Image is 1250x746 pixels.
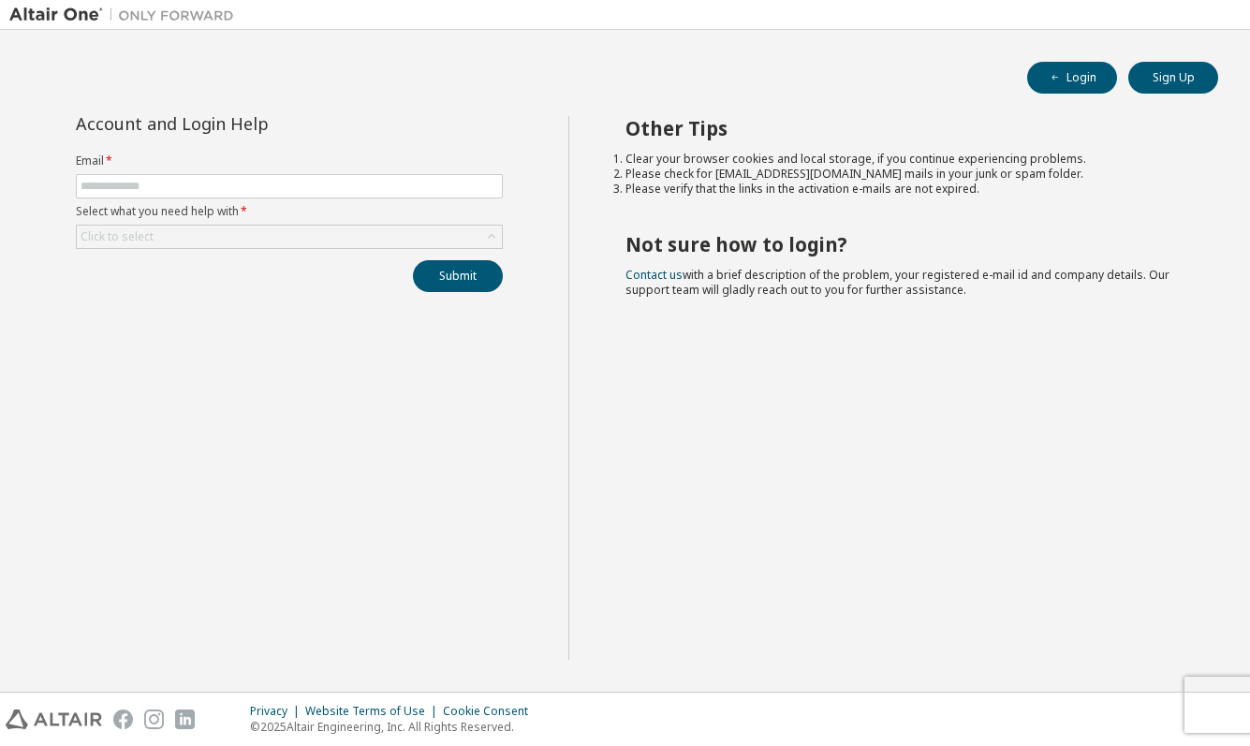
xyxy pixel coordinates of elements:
h2: Other Tips [625,116,1184,140]
button: Login [1027,62,1117,94]
li: Please verify that the links in the activation e-mails are not expired. [625,182,1184,197]
div: Account and Login Help [76,116,418,131]
button: Submit [413,260,503,292]
p: © 2025 Altair Engineering, Inc. All Rights Reserved. [250,719,539,735]
img: facebook.svg [113,709,133,729]
li: Please check for [EMAIL_ADDRESS][DOMAIN_NAME] mails in your junk or spam folder. [625,167,1184,182]
div: Privacy [250,704,305,719]
a: Contact us [625,267,683,283]
div: Website Terms of Use [305,704,443,719]
img: instagram.svg [144,709,164,729]
label: Email [76,154,503,168]
div: Cookie Consent [443,704,539,719]
span: with a brief description of the problem, your registered e-mail id and company details. Our suppo... [625,267,1169,298]
li: Clear your browser cookies and local storage, if you continue experiencing problems. [625,152,1184,167]
label: Select what you need help with [76,204,503,219]
img: altair_logo.svg [6,709,102,729]
img: Altair One [9,6,243,24]
img: linkedin.svg [175,709,195,729]
button: Sign Up [1128,62,1218,94]
div: Click to select [81,229,154,244]
div: Click to select [77,226,502,248]
h2: Not sure how to login? [625,232,1184,256]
